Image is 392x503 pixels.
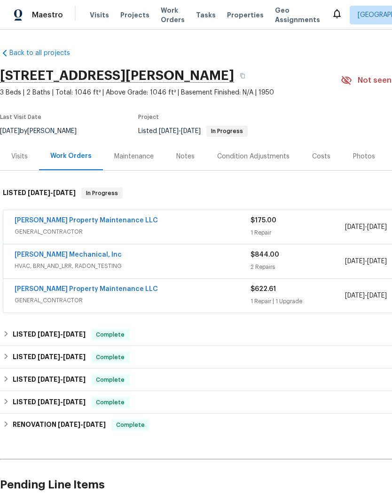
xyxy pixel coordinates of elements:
[38,376,86,383] span: -
[3,188,76,199] h6: LISTED
[92,375,128,385] span: Complete
[15,251,122,258] a: [PERSON_NAME] Mechanical, Inc
[251,228,345,237] div: 1 Repair
[345,257,387,266] span: -
[13,374,86,385] h6: LISTED
[15,286,158,292] a: [PERSON_NAME] Property Maintenance LLC
[82,189,122,198] span: In Progress
[13,397,86,408] h6: LISTED
[28,189,50,196] span: [DATE]
[92,398,128,407] span: Complete
[251,262,345,272] div: 2 Repairs
[312,152,330,161] div: Costs
[53,189,76,196] span: [DATE]
[227,10,264,20] span: Properties
[28,189,76,196] span: -
[38,399,86,405] span: -
[90,10,109,20] span: Visits
[83,421,106,428] span: [DATE]
[367,258,387,265] span: [DATE]
[217,152,290,161] div: Condition Adjustments
[345,292,365,299] span: [DATE]
[15,217,158,224] a: [PERSON_NAME] Property Maintenance LLC
[345,224,365,230] span: [DATE]
[251,217,276,224] span: $175.00
[32,10,63,20] span: Maestro
[161,6,185,24] span: Work Orders
[63,376,86,383] span: [DATE]
[234,67,251,84] button: Copy Address
[114,152,154,161] div: Maintenance
[15,227,251,236] span: GENERAL_CONTRACTOR
[92,353,128,362] span: Complete
[63,399,86,405] span: [DATE]
[13,419,106,431] h6: RENOVATION
[275,6,320,24] span: Geo Assignments
[58,421,80,428] span: [DATE]
[38,331,86,338] span: -
[38,354,60,360] span: [DATE]
[159,128,201,134] span: -
[207,128,247,134] span: In Progress
[367,292,387,299] span: [DATE]
[159,128,179,134] span: [DATE]
[92,330,128,339] span: Complete
[196,12,216,18] span: Tasks
[38,376,60,383] span: [DATE]
[251,251,279,258] span: $844.00
[367,224,387,230] span: [DATE]
[15,296,251,305] span: GENERAL_CONTRACTOR
[50,151,92,161] div: Work Orders
[112,420,149,430] span: Complete
[345,291,387,300] span: -
[38,331,60,338] span: [DATE]
[13,329,86,340] h6: LISTED
[251,286,276,292] span: $622.61
[15,261,251,271] span: HVAC, BRN_AND_LRR, RADON_TESTING
[138,128,248,134] span: Listed
[11,152,28,161] div: Visits
[251,297,345,306] div: 1 Repair | 1 Upgrade
[181,128,201,134] span: [DATE]
[13,352,86,363] h6: LISTED
[353,152,375,161] div: Photos
[58,421,106,428] span: -
[120,10,149,20] span: Projects
[138,114,159,120] span: Project
[345,222,387,232] span: -
[63,331,86,338] span: [DATE]
[63,354,86,360] span: [DATE]
[38,354,86,360] span: -
[176,152,195,161] div: Notes
[38,399,60,405] span: [DATE]
[345,258,365,265] span: [DATE]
